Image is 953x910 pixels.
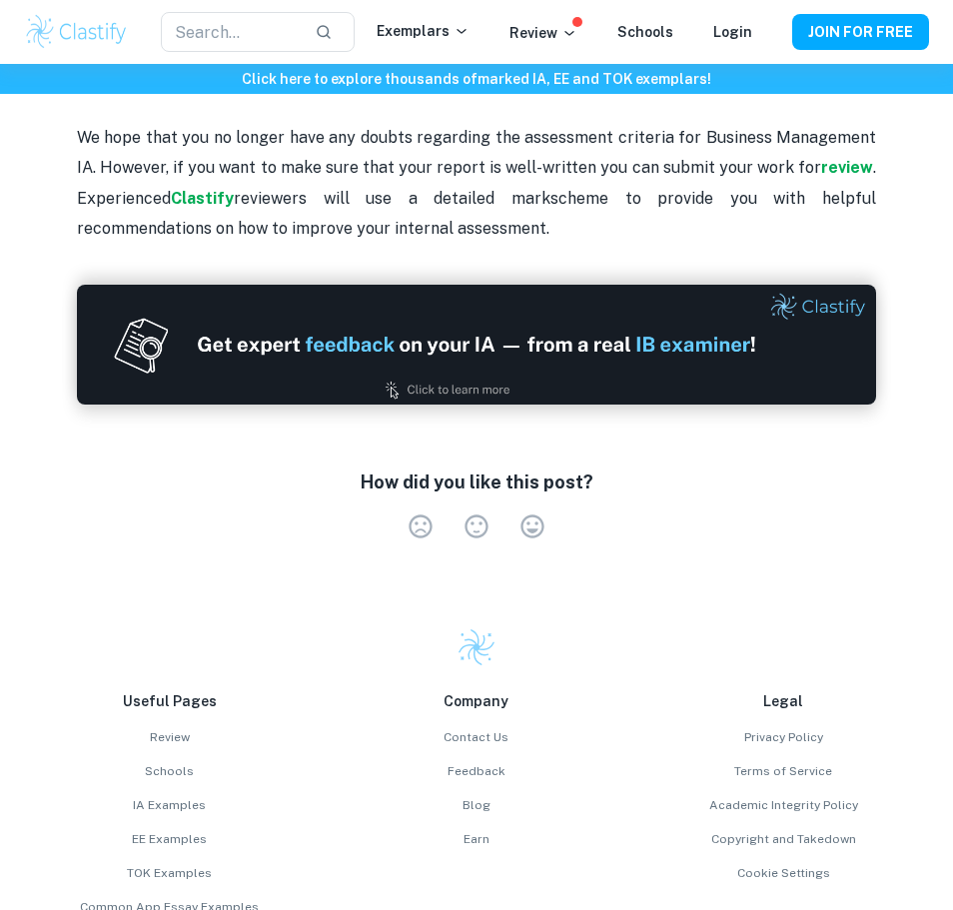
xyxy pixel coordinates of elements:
img: Ad [77,285,876,405]
a: Schools [617,24,673,40]
h6: Click here to explore thousands of marked IA, EE and TOK exemplars ! [4,68,949,90]
a: IA Examples [24,796,315,814]
a: Contact Us [331,728,621,746]
a: Blog [331,796,621,814]
a: Schools [24,762,315,780]
img: Clastify logo [457,627,496,667]
a: Copyright and Takedown [638,830,929,848]
a: review [821,158,873,177]
a: Academic Integrity Policy [638,796,929,814]
a: Terms of Service [638,762,929,780]
input: Search... [161,12,300,52]
button: JOIN FOR FREE [792,14,929,50]
p: Exemplars [377,20,470,42]
h6: How did you like this post? [361,468,593,496]
p: Company [331,690,621,712]
a: Review [24,728,315,746]
a: TOK Examples [24,864,315,882]
a: Clastify [171,189,234,208]
a: Privacy Policy [638,728,929,746]
a: Earn [331,830,621,848]
a: Login [713,24,752,40]
img: Clastify logo [24,12,129,52]
p: Legal [638,690,929,712]
p: We hope that you no longer have any doubts regarding the assessment criteria for Business Managem... [77,62,876,244]
a: EE Examples [24,830,315,848]
a: Cookie Settings [638,864,929,882]
p: Useful Pages [24,690,315,712]
p: Review [509,22,577,44]
a: Feedback [331,762,621,780]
